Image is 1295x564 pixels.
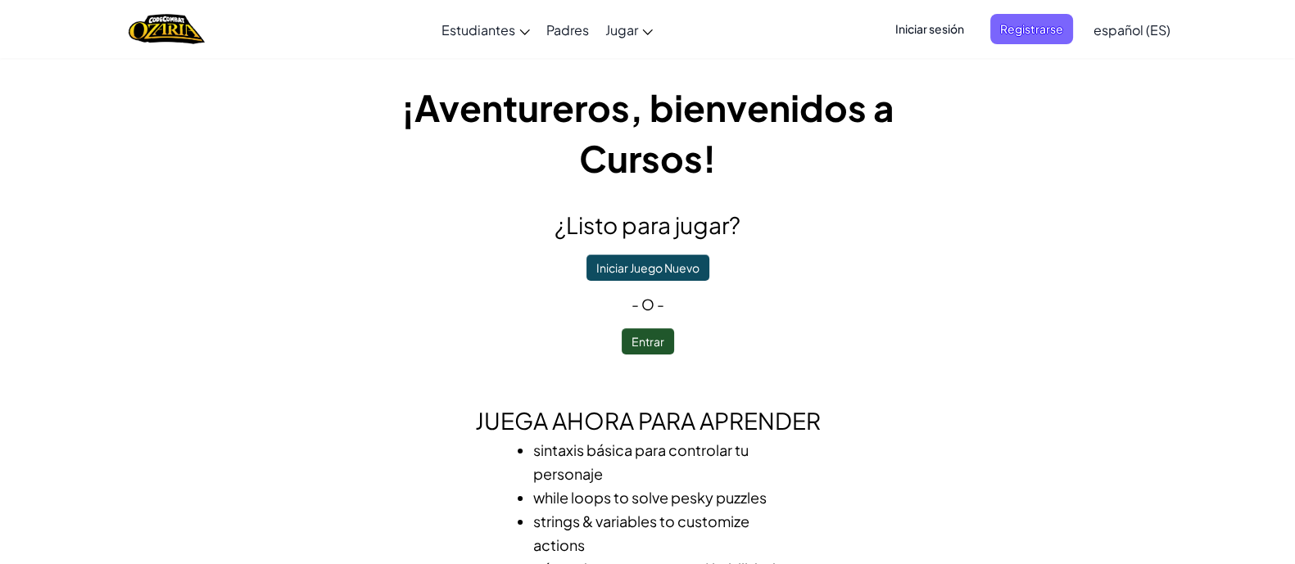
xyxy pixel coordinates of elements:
[632,295,641,314] span: -
[885,14,974,44] button: Iniciar sesión
[353,82,943,183] h1: ¡Aventureros, bienvenidos a Cursos!
[990,14,1073,44] button: Registrarse
[533,509,795,557] li: strings & variables to customize actions
[538,7,597,52] a: Padres
[129,12,205,46] img: Home
[586,255,709,281] button: Iniciar Juego Nuevo
[1085,7,1179,52] a: español (ES)
[597,7,661,52] a: Jugar
[1094,21,1170,38] span: español (ES)
[622,328,674,354] button: Entrar
[353,404,943,438] h2: Juega ahora para aprender
[605,21,638,38] span: Jugar
[533,438,795,485] li: sintaxis básica para controlar tu personaje
[433,7,538,52] a: Estudiantes
[654,295,664,314] span: -
[641,295,654,314] span: o
[533,485,795,509] li: while loops to solve pesky puzzles
[441,21,515,38] span: Estudiantes
[353,208,943,242] h2: ¿Listo para jugar?
[129,12,205,46] a: Ozaria by CodeCombat logo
